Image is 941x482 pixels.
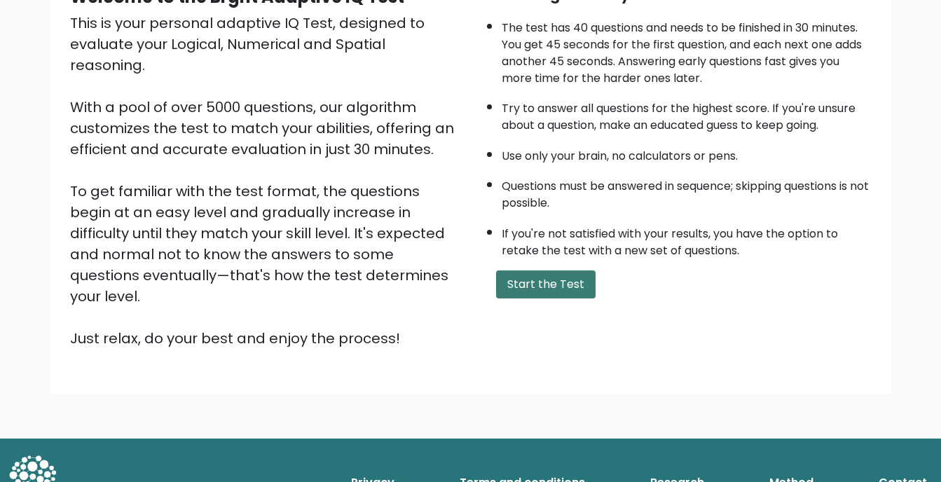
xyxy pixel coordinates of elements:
li: If you're not satisfied with your results, you have the option to retake the test with a new set ... [502,219,872,259]
li: Use only your brain, no calculators or pens. [502,141,872,165]
li: The test has 40 questions and needs to be finished in 30 minutes. You get 45 seconds for the firs... [502,13,872,87]
li: Try to answer all questions for the highest score. If you're unsure about a question, make an edu... [502,93,872,134]
button: Start the Test [496,270,596,298]
div: This is your personal adaptive IQ Test, designed to evaluate your Logical, Numerical and Spatial ... [70,13,462,349]
li: Questions must be answered in sequence; skipping questions is not possible. [502,171,872,212]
